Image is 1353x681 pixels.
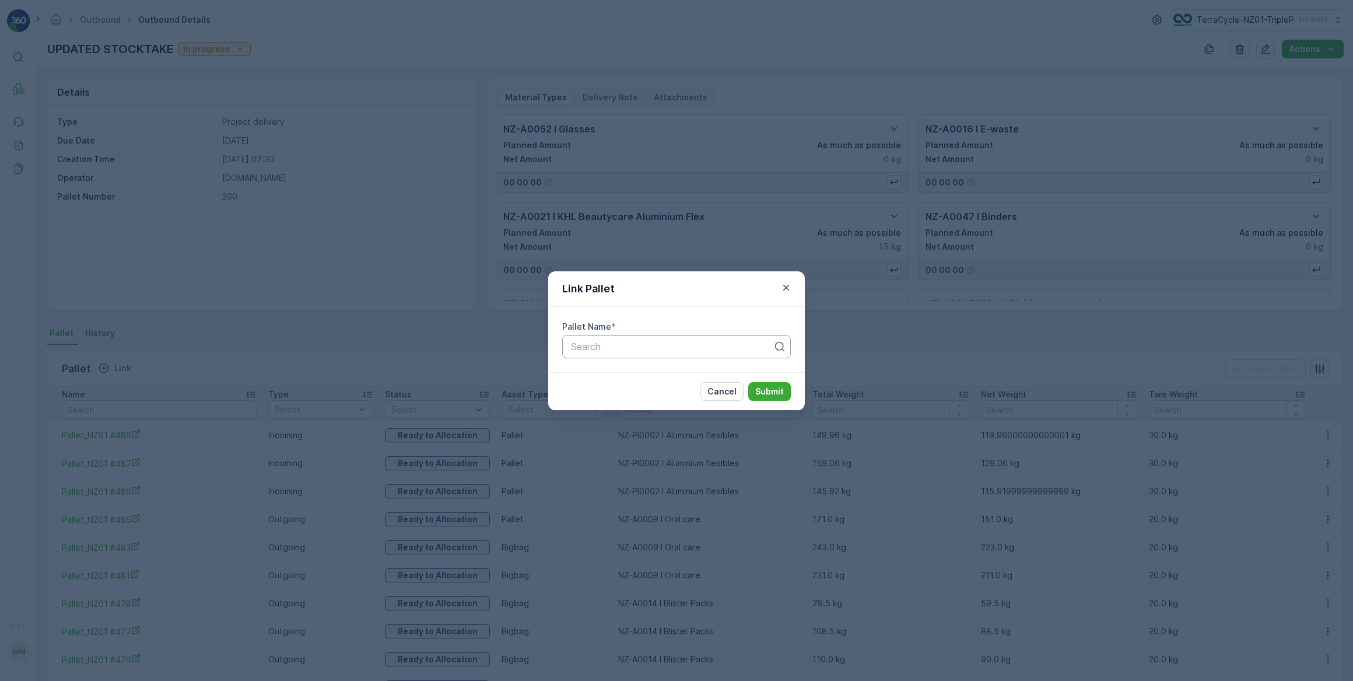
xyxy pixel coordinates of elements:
[571,340,773,354] p: Search
[562,281,615,297] p: Link Pallet
[755,386,784,397] p: Submit
[562,322,611,331] label: Pallet Name
[700,382,744,401] button: Cancel
[707,386,737,397] p: Cancel
[748,382,791,401] button: Submit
